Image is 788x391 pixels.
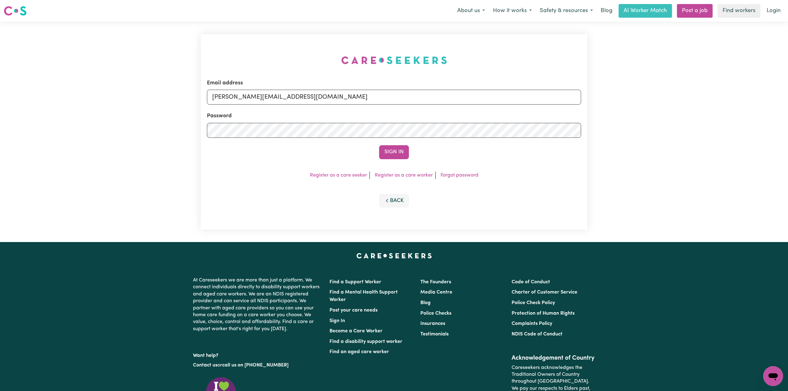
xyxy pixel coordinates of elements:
a: Blog [597,4,616,18]
button: Safety & resources [536,4,597,17]
a: AI Worker Match [619,4,672,18]
a: Contact us [193,363,217,368]
p: At Careseekers we are more than just a platform. We connect individuals directly to disability su... [193,274,322,335]
a: Blog [420,300,431,305]
button: Sign In [379,145,409,159]
button: How it works [489,4,536,17]
a: Police Check Policy [512,300,555,305]
button: Back [379,194,409,208]
a: Forgot password [441,173,478,178]
label: Password [207,112,232,120]
a: Post your care needs [329,308,378,313]
p: Want help? [193,350,322,359]
a: Code of Conduct [512,280,550,285]
a: Charter of Customer Service [512,290,577,295]
a: Sign In [329,318,345,323]
a: Post a job [677,4,713,18]
a: call us on [PHONE_NUMBER] [222,363,289,368]
a: Testimonials [420,332,449,337]
a: Find a Support Worker [329,280,381,285]
h2: Acknowledgement of Country [512,354,595,362]
a: Become a Care Worker [329,329,383,334]
a: Register as a care worker [375,173,433,178]
a: Careseekers home page [356,253,432,258]
iframe: Button to launch messaging window [763,366,783,386]
a: Careseekers logo [4,4,27,18]
a: Find an aged care worker [329,349,389,354]
a: NDIS Code of Conduct [512,332,562,337]
img: Careseekers logo [4,5,27,16]
a: Find a disability support worker [329,339,402,344]
a: The Founders [420,280,451,285]
a: Police Checks [420,311,451,316]
p: or [193,359,322,371]
label: Email address [207,79,243,87]
button: About us [453,4,489,17]
a: Login [763,4,784,18]
a: Insurances [420,321,445,326]
a: Media Centre [420,290,452,295]
a: Find a Mental Health Support Worker [329,290,398,302]
a: Register as a care seeker [310,173,367,178]
input: Email address [207,90,581,105]
a: Complaints Policy [512,321,552,326]
a: Protection of Human Rights [512,311,575,316]
a: Find workers [718,4,760,18]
